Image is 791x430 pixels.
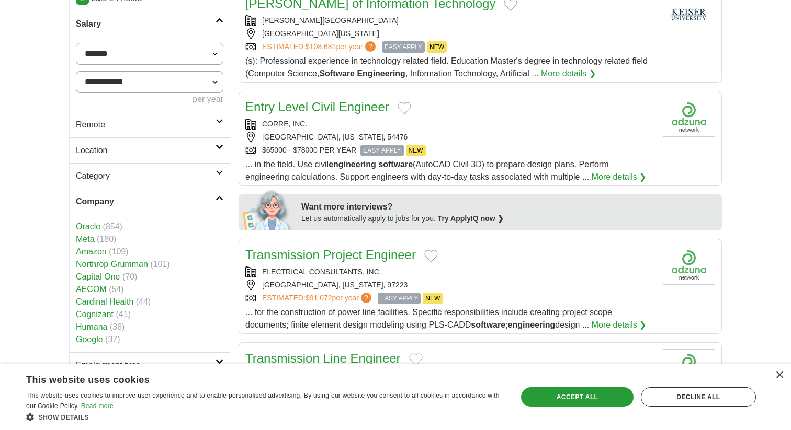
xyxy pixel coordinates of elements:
a: Meta [76,235,95,243]
button: Add to favorite jobs [424,250,438,262]
span: EASY APPLY [378,293,421,304]
span: Show details [39,414,89,421]
span: ? [361,293,371,303]
strong: software [471,320,505,329]
div: Decline all [641,387,756,407]
span: (41) [116,310,131,319]
a: Amazon [76,247,107,256]
a: Employment type [70,352,230,378]
span: NEW [423,293,443,304]
span: (37) [105,335,120,344]
a: Humana [76,322,107,331]
h2: Employment type [76,359,216,371]
div: Let us automatically apply to jobs for you. [301,213,716,224]
span: This website uses cookies to improve user experience and to enable personalised advertising. By u... [26,392,500,410]
span: (38) [110,322,125,331]
a: Read more, opens a new window [81,402,114,410]
a: Transmission Line Engineer [245,351,401,365]
a: Category [70,163,230,189]
a: ESTIMATED:$91,072per year? [262,293,374,304]
img: Company logo [663,246,715,285]
span: (109) [109,247,128,256]
span: (180) [97,235,116,243]
a: Cardinal Health [76,297,133,306]
span: (54) [109,285,123,294]
span: ... in the field. Use civil (AutoCAD Civil 3D) to prepare design plans. Perform engineering calcu... [245,160,608,181]
a: More details ❯ [592,171,647,183]
span: (70) [122,272,137,281]
img: apply-iq-scientist.png [243,189,293,230]
a: Northrop Grumman [76,260,148,269]
h2: Category [76,170,216,182]
strong: engineering [508,320,556,329]
img: Company logo [663,349,715,388]
strong: software [378,160,413,169]
div: Close [775,371,783,379]
a: More details ❯ [592,319,647,331]
a: Try ApplyIQ now ❯ [438,214,504,223]
div: Show details [26,412,503,422]
span: (101) [150,260,169,269]
div: Want more interviews? [301,201,716,213]
strong: engineering [329,160,376,169]
div: Accept all [521,387,633,407]
div: [GEOGRAPHIC_DATA], [US_STATE], 97223 [245,280,654,290]
a: AECOM [76,285,107,294]
a: Cognizant [76,310,114,319]
h2: Company [76,195,216,208]
a: Transmission Project Engineer [245,248,416,262]
span: (44) [136,297,151,306]
span: (854) [103,222,122,231]
a: Google [76,335,103,344]
a: Company [70,189,230,214]
span: ... for the construction of power line facilities. Specific responsibilities include creating pro... [245,308,612,329]
div: This website uses cookies [26,370,477,386]
a: Oracle [76,222,100,231]
div: ELECTRICAL CONSULTANTS, INC. [245,266,654,277]
a: Capital One [76,272,120,281]
button: Add to favorite jobs [409,353,423,366]
span: $91,072 [306,294,332,302]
